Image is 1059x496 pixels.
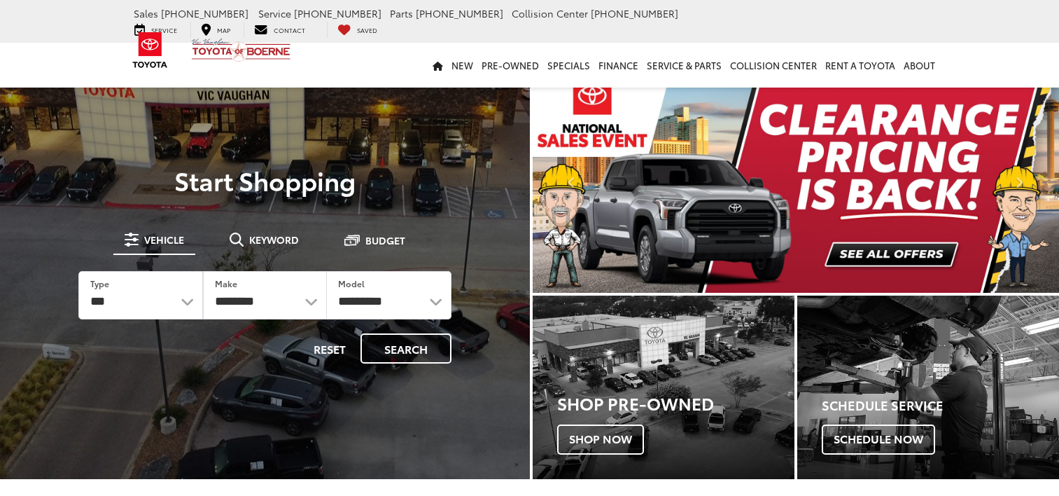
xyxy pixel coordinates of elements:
span: Budget [365,235,405,245]
img: Toyota [124,27,176,73]
a: Rent a Toyota [821,43,899,88]
p: Start Shopping [59,166,471,194]
span: Map [217,25,230,34]
span: Shop Now [557,425,644,454]
h3: Shop Pre-Owned [557,394,794,412]
span: [PHONE_NUMBER] [416,6,503,20]
span: Parts [390,6,413,20]
span: [PHONE_NUMBER] [294,6,381,20]
label: Type [90,277,109,289]
span: Vehicle [144,235,184,244]
div: Toyota [797,296,1059,479]
span: Keyword [249,235,299,244]
a: Service & Parts: Opens in a new tab [643,43,726,88]
span: Saved [357,25,377,34]
a: Home [428,43,447,88]
a: New [447,43,477,88]
span: [PHONE_NUMBER] [591,6,678,20]
span: Contact [274,25,305,34]
a: Shop Pre-Owned Shop Now [533,296,794,479]
button: Reset [302,333,358,364]
a: Collision Center [726,43,821,88]
a: Pre-Owned [477,43,543,88]
label: Model [338,277,365,289]
span: Service [258,6,291,20]
span: [PHONE_NUMBER] [161,6,248,20]
span: Service [151,25,177,34]
a: Schedule Service Schedule Now [797,296,1059,479]
span: Sales [134,6,158,20]
label: Make [215,277,237,289]
a: Finance [594,43,643,88]
a: My Saved Vehicles [327,22,388,37]
button: Search [360,333,451,364]
a: About [899,43,939,88]
a: Contact [244,22,316,37]
span: Schedule Now [822,425,935,454]
span: Collision Center [512,6,588,20]
a: Map [190,22,241,37]
h4: Schedule Service [822,399,1059,413]
a: Service [124,22,188,37]
a: Specials [543,43,594,88]
button: Click to view next picture. [980,98,1059,265]
div: Toyota [533,296,794,479]
img: Vic Vaughan Toyota of Boerne [191,38,291,62]
button: Click to view previous picture. [533,98,612,265]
